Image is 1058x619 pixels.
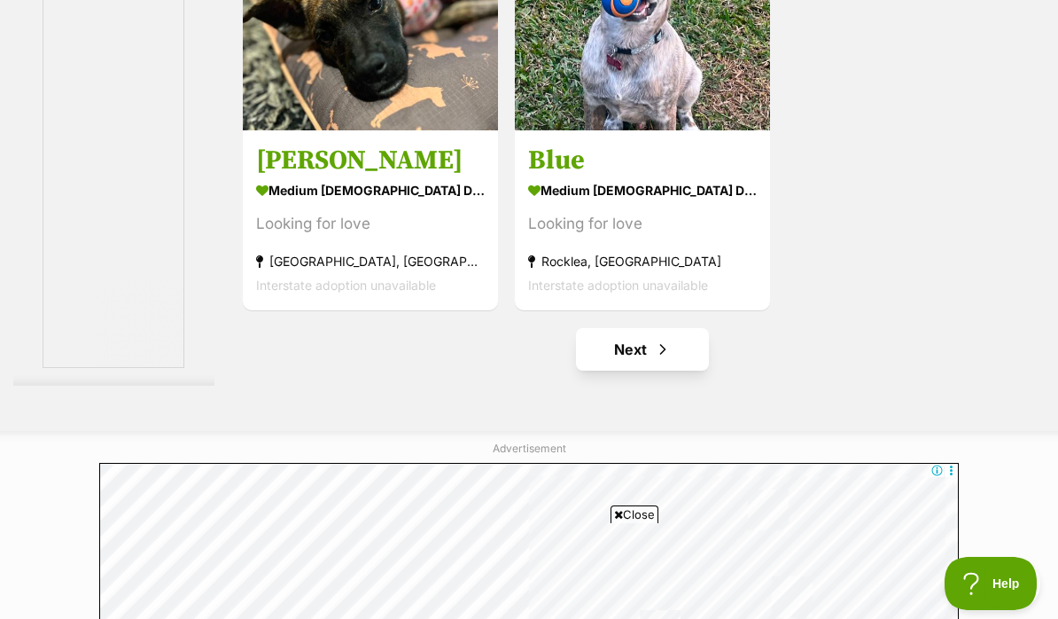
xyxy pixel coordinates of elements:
h3: [PERSON_NAME] [256,144,485,177]
div: Looking for love [256,212,485,236]
div: Looking for love [528,212,757,236]
strong: medium [DEMOGRAPHIC_DATA] Dog [256,177,485,203]
span: Interstate adoption unavailable [528,278,708,293]
span: Close [611,505,658,523]
strong: [GEOGRAPHIC_DATA], [GEOGRAPHIC_DATA] [256,249,485,273]
a: Next page [576,328,709,371]
span: Interstate adoption unavailable [256,278,436,293]
h3: Blue [528,144,757,177]
strong: Rocklea, [GEOGRAPHIC_DATA] [528,249,757,273]
img: adc.png [128,1,140,13]
a: Blue medium [DEMOGRAPHIC_DATA] Dog Looking for love Rocklea, [GEOGRAPHIC_DATA] Interstate adoptio... [515,130,770,310]
strong: medium [DEMOGRAPHIC_DATA] Dog [528,177,757,203]
nav: Pagination [241,328,1045,371]
a: [PERSON_NAME] medium [DEMOGRAPHIC_DATA] Dog Looking for love [GEOGRAPHIC_DATA], [GEOGRAPHIC_DATA]... [243,130,498,310]
iframe: Advertisement [206,530,852,610]
iframe: Help Scout Beacon - Open [945,557,1040,610]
